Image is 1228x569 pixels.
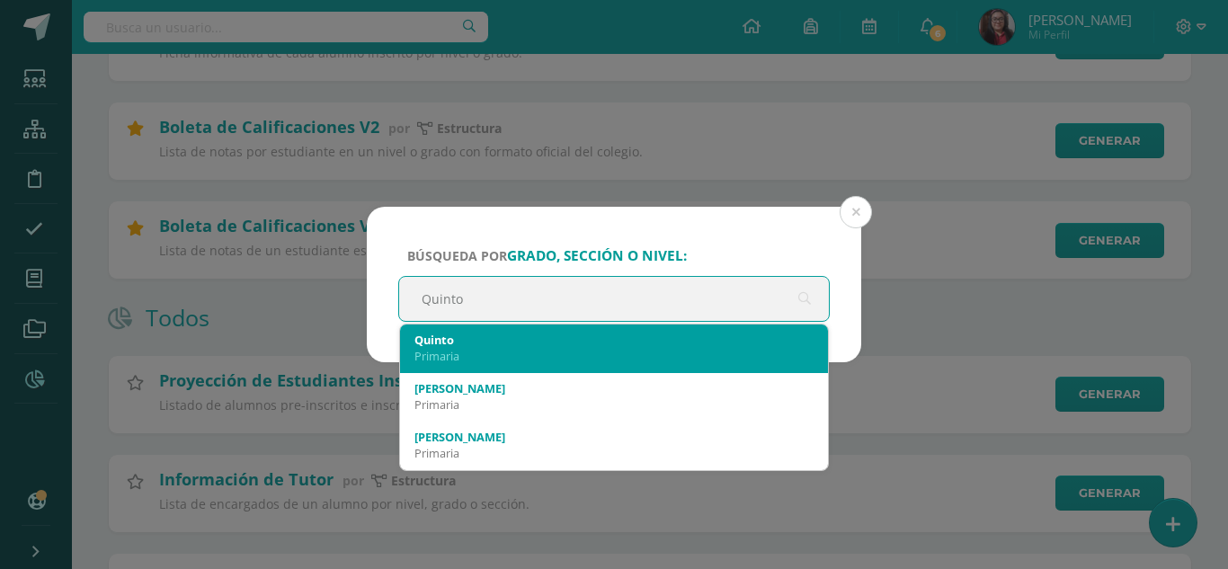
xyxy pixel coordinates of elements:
[407,247,687,264] span: Búsqueda por
[414,445,814,461] div: Primaria
[414,348,814,364] div: Primaria
[414,396,814,413] div: Primaria
[414,380,814,396] div: [PERSON_NAME]
[399,277,829,321] input: ej. Primero primaria, etc.
[414,332,814,348] div: Quinto
[507,246,687,265] strong: grado, sección o nivel:
[414,429,814,445] div: [PERSON_NAME]
[840,196,872,228] button: Close (Esc)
